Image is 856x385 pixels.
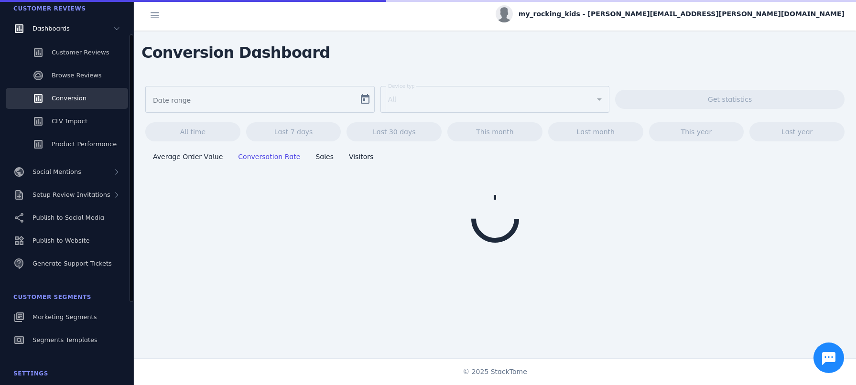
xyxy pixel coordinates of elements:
a: Customer Reviews [6,42,128,63]
span: Generate Support Tickets [33,260,112,267]
a: Publish to Social Media [6,207,128,228]
span: Product Performance [52,140,117,148]
a: Marketing Segments [6,307,128,328]
a: CLV Impact [6,111,128,132]
span: Conversion [52,95,87,102]
a: Publish to Website [6,230,128,251]
a: Generate Support Tickets [6,253,128,274]
img: profile.jpg [496,5,513,22]
span: Setup Review Invitations [33,191,110,198]
span: Visitors [349,153,373,160]
button: Open calendar [356,90,375,109]
mat-label: Device type [388,83,418,89]
a: Product Performance [6,134,128,155]
span: Customer Segments [13,294,91,300]
button: my_rocking_kids - [PERSON_NAME][EMAIL_ADDRESS][PERSON_NAME][DOMAIN_NAME] [496,5,845,22]
span: Dashboards [33,25,70,32]
mat-label: Date range [153,96,191,104]
span: Conversation Rate [238,153,300,160]
span: Customer Reviews [52,49,109,56]
span: © 2025 StackTome [463,367,527,377]
span: CLV Impact [52,118,87,125]
span: Conversion Dashboard [134,37,337,68]
a: Segments Templates [6,330,128,351]
span: Marketing Segments [33,313,97,321]
span: Publish to Social Media [33,214,104,221]
span: Publish to Website [33,237,89,244]
span: my_rocking_kids - [PERSON_NAME][EMAIL_ADDRESS][PERSON_NAME][DOMAIN_NAME] [519,9,845,19]
a: Browse Reviews [6,65,128,86]
span: Browse Reviews [52,72,102,79]
span: Segments Templates [33,336,98,343]
span: Social Mentions [33,168,81,175]
a: Conversion [6,88,128,109]
span: Sales [315,153,334,160]
span: Average Order Value [153,153,223,160]
span: Customer Reviews [13,5,86,12]
span: Settings [13,370,48,377]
